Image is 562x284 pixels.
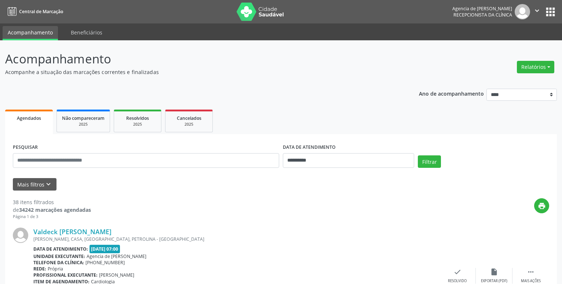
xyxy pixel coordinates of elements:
[538,202,546,210] i: print
[534,198,549,213] button: print
[44,180,52,188] i: keyboard_arrow_down
[5,5,63,18] a: Central de Marcação
[544,5,557,18] button: apps
[17,115,41,121] span: Agendados
[19,8,63,15] span: Central de Marcação
[171,122,207,127] div: 2025
[48,266,63,272] span: Própria
[119,122,156,127] div: 2025
[448,279,467,284] div: Resolvido
[33,272,98,278] b: Profissional executante:
[5,68,391,76] p: Acompanhe a situação das marcações correntes e finalizadas
[62,115,105,121] span: Não compareceram
[177,115,201,121] span: Cancelados
[5,50,391,68] p: Acompanhamento
[481,279,507,284] div: Exportar (PDF)
[85,259,125,266] span: [PHONE_NUMBER]
[13,228,28,243] img: img
[418,155,441,168] button: Filtrar
[33,259,84,266] b: Telefone da clínica:
[527,268,535,276] i: 
[517,61,554,73] button: Relatórios
[530,4,544,19] button: 
[13,214,91,220] div: Página 1 de 3
[453,268,461,276] i: check
[283,142,336,153] label: DATA DE ATENDIMENTO
[33,253,85,259] b: Unidade executante:
[126,115,149,121] span: Resolvidos
[62,122,105,127] div: 2025
[533,7,541,15] i: 
[515,4,530,19] img: img
[419,89,484,98] p: Ano de acompanhamento
[521,279,541,284] div: Mais ações
[90,245,120,253] span: [DATE] 07:00
[87,253,146,259] span: Agencia de [PERSON_NAME]
[33,228,112,236] a: Valdeck [PERSON_NAME]
[3,26,58,40] a: Acompanhamento
[66,26,107,39] a: Beneficiários
[33,246,88,252] b: Data de atendimento:
[19,206,91,213] strong: 34242 marcações agendadas
[490,268,498,276] i: insert_drive_file
[452,5,512,12] div: Agencia de [PERSON_NAME]
[33,266,46,272] b: Rede:
[13,142,38,153] label: PESQUISAR
[13,206,91,214] div: de
[33,236,439,242] div: [PERSON_NAME], CASA, [GEOGRAPHIC_DATA], PETROLINA - [GEOGRAPHIC_DATA]
[99,272,134,278] span: [PERSON_NAME]
[13,198,91,206] div: 38 itens filtrados
[453,12,512,18] span: Recepcionista da clínica
[13,178,56,191] button: Mais filtroskeyboard_arrow_down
